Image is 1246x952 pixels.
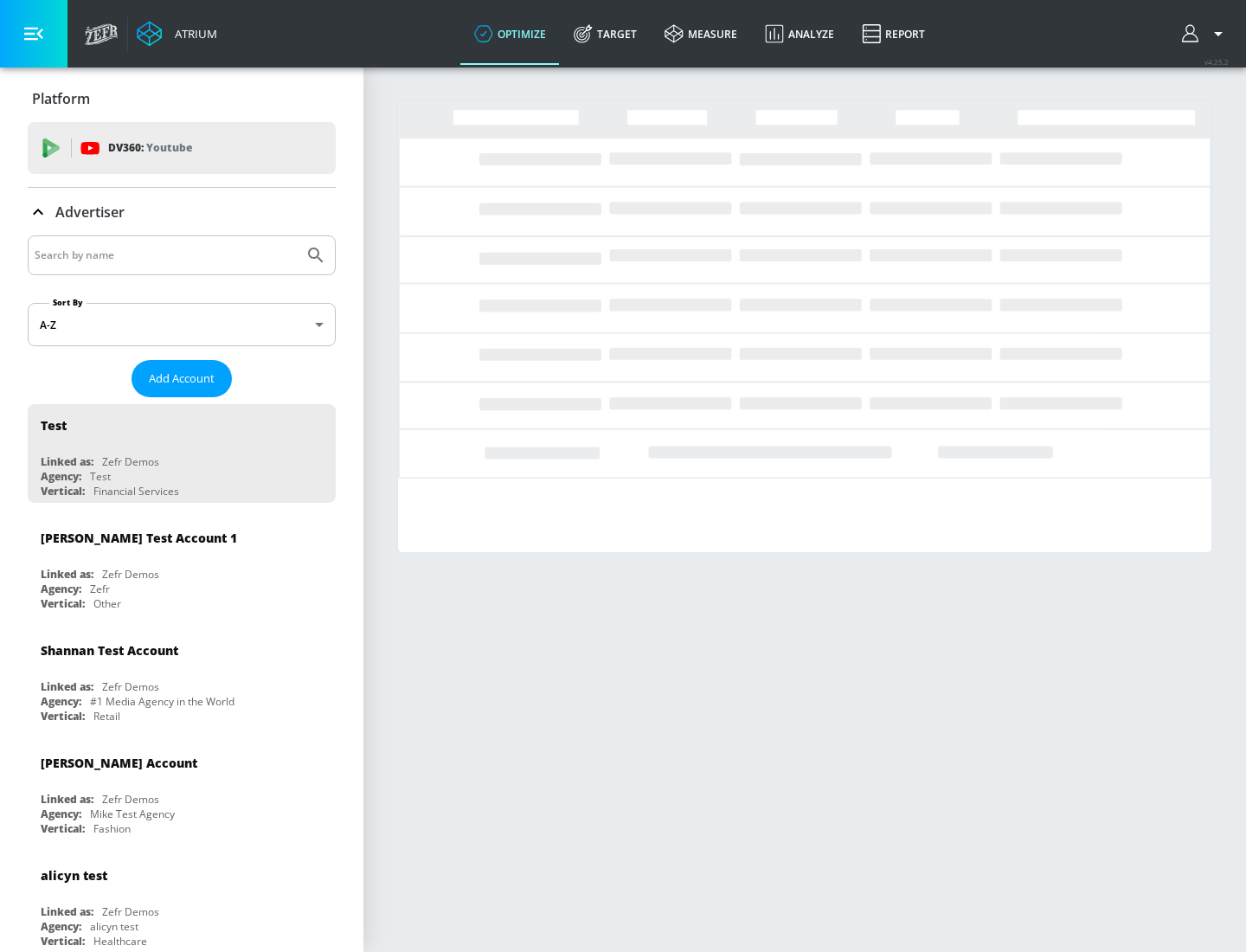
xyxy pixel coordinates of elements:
span: v 4.25.2 [1204,57,1229,67]
div: Zefr Demos [102,567,159,582]
div: [PERSON_NAME] AccountLinked as:Zefr DemosAgency:Mike Test AgencyVertical:Fashion [28,742,336,840]
div: Vertical: [41,596,85,611]
div: Retail [93,709,120,724]
div: Agency: [41,582,81,596]
button: Add Account [132,360,232,397]
div: Linked as: [41,792,93,807]
p: Platform [32,89,90,108]
div: [PERSON_NAME] Test Account 1Linked as:Zefr DemosAgency:ZefrVertical:Other [28,517,336,615]
a: Atrium [137,21,217,47]
div: Zefr Demos [102,679,159,694]
div: [PERSON_NAME] Test Account 1 [41,530,237,546]
a: measure [651,3,751,65]
div: Linked as: [41,567,93,582]
div: Shannan Test AccountLinked as:Zefr DemosAgency:#1 Media Agency in the WorldVertical:Retail [28,629,336,728]
div: Vertical: [41,709,85,724]
div: #1 Media Agency in the World [90,694,234,709]
div: Financial Services [93,484,179,499]
div: Linked as: [41,904,93,919]
div: Vertical: [41,484,85,499]
div: Platform [28,74,336,123]
div: Atrium [168,26,217,42]
a: optimize [460,3,560,65]
div: Vertical: [41,821,85,836]
div: Linked as: [41,679,93,694]
div: Advertiser [28,188,336,236]
div: Healthcare [93,934,147,949]
div: Test [90,469,111,484]
div: Other [93,596,121,611]
div: Test [41,417,67,434]
a: Analyze [751,3,848,65]
div: Shannan Test Account [41,642,178,659]
div: Fashion [93,821,131,836]
div: Agency: [41,919,81,934]
div: alicyn test [41,867,107,884]
span: Add Account [149,369,215,389]
div: Agency: [41,694,81,709]
p: Advertiser [55,203,125,222]
p: DV360: [108,138,192,158]
div: TestLinked as:Zefr DemosAgency:TestVertical:Financial Services [28,404,336,503]
div: Mike Test Agency [90,807,175,821]
div: A-Z [28,303,336,346]
input: Search by name [35,244,297,267]
div: Agency: [41,469,81,484]
label: Sort By [49,297,87,308]
div: Zefr [90,582,110,596]
div: alicyn test [90,919,138,934]
div: [PERSON_NAME] Account [41,755,197,771]
div: Linked as: [41,454,93,469]
div: Zefr Demos [102,904,159,919]
a: Target [560,3,651,65]
div: Agency: [41,807,81,821]
div: Vertical: [41,934,85,949]
div: DV360: Youtube [28,122,336,174]
p: Youtube [146,138,192,157]
div: Zefr Demos [102,454,159,469]
a: Report [848,3,939,65]
div: Zefr Demos [102,792,159,807]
